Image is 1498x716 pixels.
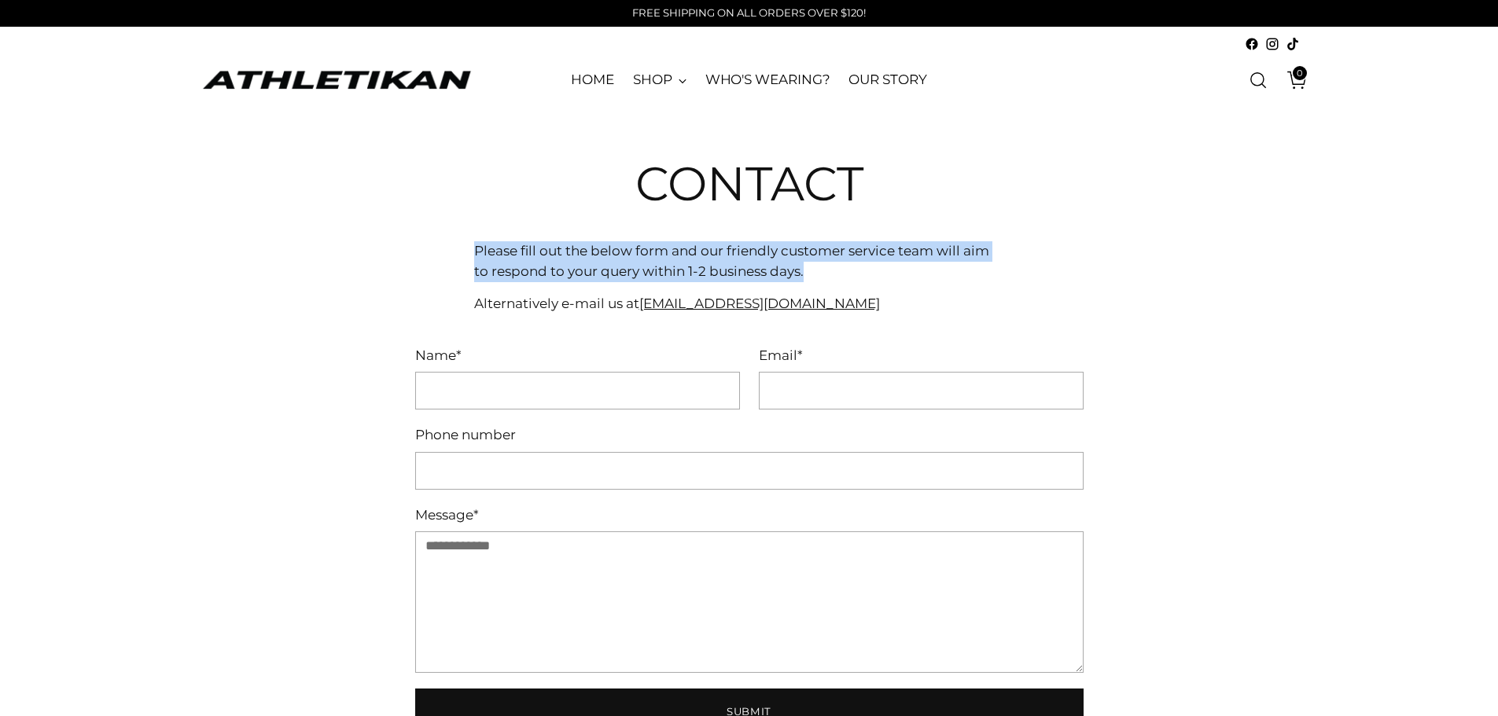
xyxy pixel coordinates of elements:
[571,63,614,97] a: HOME
[199,68,474,92] a: ATHLETIKAN
[632,6,866,21] p: FREE SHIPPING ON ALL ORDERS OVER $120!
[635,158,863,210] h1: Contact
[705,63,830,97] a: WHO'S WEARING?
[474,241,1025,281] p: Please fill out the below form and our friendly customer service team will aim to respond to your...
[639,296,880,311] span: [EMAIL_ADDRESS][DOMAIN_NAME]
[848,63,926,97] a: OUR STORY
[1293,66,1307,80] span: 0
[415,425,1084,446] label: Phone number
[1275,64,1307,96] a: Open cart modal
[633,63,686,97] a: SHOP
[1242,64,1274,96] a: Open search modal
[474,294,1025,314] p: Alternatively e-mail us at
[759,346,1084,366] label: Email
[415,505,1084,526] label: Message
[415,346,740,366] label: Name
